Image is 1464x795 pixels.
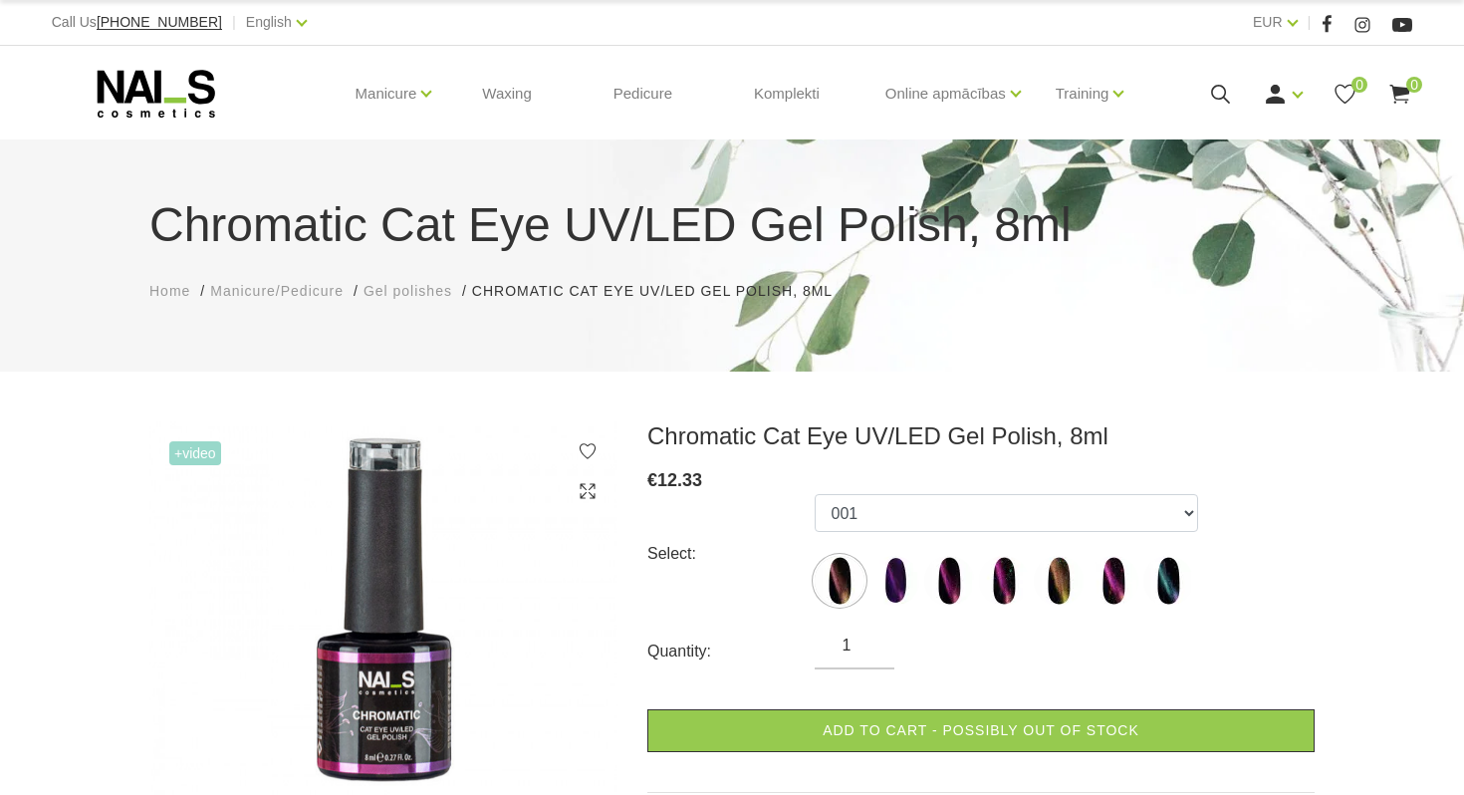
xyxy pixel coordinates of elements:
label: Nav atlikumā [815,556,864,606]
span: Manicure/Pedicure [210,283,344,299]
label: Nav atlikumā [869,556,919,606]
span: 12.33 [657,470,702,490]
label: Nav atlikumā [979,556,1029,606]
a: Waxing [466,46,547,141]
a: Gel polishes [364,281,452,302]
div: Call Us [52,10,222,35]
h3: Chromatic Cat Eye UV/LED Gel Polish, 8ml [647,421,1315,451]
img: ... [1089,556,1138,606]
img: ... [815,556,864,606]
a: Komplekti [738,46,836,141]
img: ... [1034,556,1084,606]
a: Pedicure [598,46,688,141]
span: [PHONE_NUMBER] [97,14,222,30]
a: EUR [1253,10,1283,34]
span: € [647,470,657,490]
a: 0 [1387,82,1412,107]
a: English [246,10,292,34]
img: ... [869,556,919,606]
span: Gel polishes [364,283,452,299]
span: | [232,10,236,35]
img: ... [1143,556,1193,606]
span: 0 [1406,77,1422,93]
a: Add to cart [647,709,1315,752]
span: Home [149,283,190,299]
label: Nav atlikumā [1034,556,1084,606]
a: Home [149,281,190,302]
a: Manicure [356,54,417,133]
span: | [1308,10,1312,35]
h1: Chromatic Cat Eye UV/LED Gel Polish, 8ml [149,189,1315,261]
a: [PHONE_NUMBER] [97,15,222,30]
img: ... [979,556,1029,606]
div: Quantity: [647,636,815,667]
a: Manicure/Pedicure [210,281,344,302]
li: Chromatic Cat Eye UV/LED Gel Polish, 8ml [472,281,853,302]
span: 0 [1351,77,1367,93]
a: Training [1056,54,1109,133]
div: Select: [647,538,815,570]
a: Online apmācības [885,54,1006,133]
a: 0 [1333,82,1357,107]
img: ... [924,556,974,606]
span: +Video [169,441,221,465]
